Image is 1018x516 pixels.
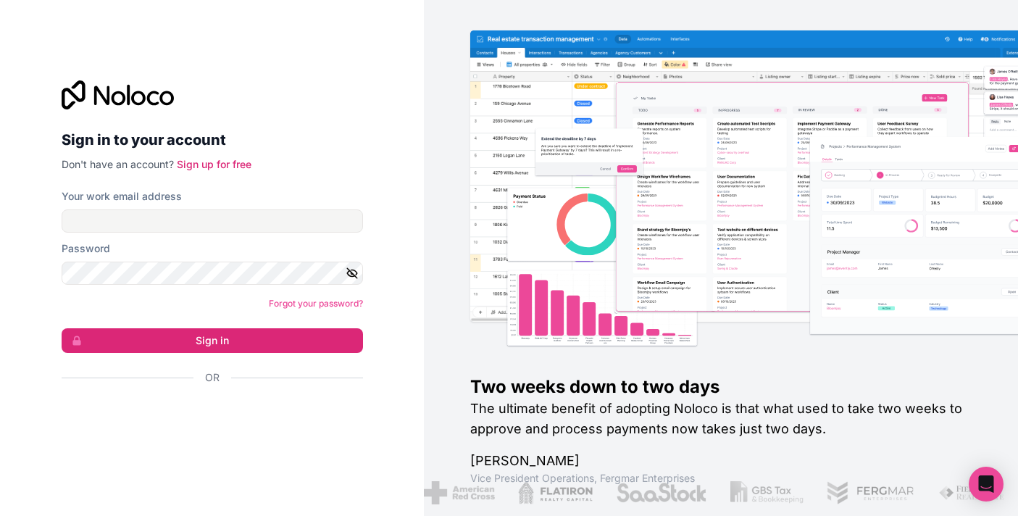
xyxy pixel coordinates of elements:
[62,209,363,233] input: Email address
[54,401,359,433] iframe: Sign in with Google Button
[177,158,251,170] a: Sign up for free
[62,127,363,153] h2: Sign in to your account
[62,241,110,256] label: Password
[62,158,174,170] span: Don't have an account?
[938,481,1006,504] img: /assets/fiera-fwj2N5v4.png
[205,370,220,385] span: Or
[470,471,972,486] h1: Vice President Operations , Fergmar Enterprises
[827,481,915,504] img: /assets/fergmar-CudnrXN5.png
[616,481,707,504] img: /assets/saastock-C6Zbiodz.png
[424,481,494,504] img: /assets/american-red-cross-BAupjrZR.png
[470,451,972,471] h1: [PERSON_NAME]
[730,481,804,504] img: /assets/gbstax-C-GtDUiK.png
[62,262,363,285] input: Password
[62,328,363,353] button: Sign in
[269,298,363,309] a: Forgot your password?
[517,481,593,504] img: /assets/flatiron-C8eUkumj.png
[969,467,1004,502] div: Open Intercom Messenger
[470,399,972,439] h2: The ultimate benefit of adopting Noloco is that what used to take two weeks to approve and proces...
[470,375,972,399] h1: Two weeks down to two days
[62,189,182,204] label: Your work email address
